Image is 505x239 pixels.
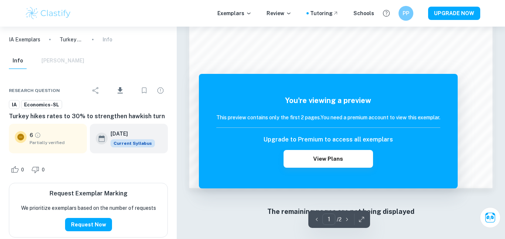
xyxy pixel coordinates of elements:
button: Request Now [65,218,112,231]
p: Exemplars [217,9,252,17]
span: Economics-SL [21,101,62,109]
h6: Turkey hikes rates to 30% to strengthen hawkish turn [9,112,168,121]
button: PP [399,6,413,21]
span: 0 [38,166,49,174]
div: Download [105,81,135,100]
button: UPGRADE NOW [428,7,480,20]
a: IA Exemplars [9,35,40,44]
button: Ask Clai [480,207,501,228]
a: Grade partially verified [34,132,41,139]
p: Turkey hikes rates to 30% to strengthen hawkish turn [60,35,83,44]
p: Review [267,9,292,17]
p: / 2 [337,215,342,223]
h6: The remaining pages are not being displayed [204,206,478,217]
h5: You're viewing a preview [216,95,440,106]
a: Tutoring [310,9,339,17]
p: Info [102,35,112,44]
p: We prioritize exemplars based on the number of requests [21,204,156,212]
div: Report issue [153,83,168,98]
img: Clastify logo [25,6,72,21]
div: Like [9,164,28,175]
div: This exemplar is based on the current syllabus. Feel free to refer to it for inspiration/ideas wh... [111,139,155,147]
h6: PP [402,9,410,17]
span: Research question [9,87,60,94]
p: 6 [30,131,33,139]
button: View Plans [284,150,373,168]
a: IA [9,100,20,109]
div: Dislike [30,164,49,175]
a: Economics-SL [21,100,62,109]
h6: Upgrade to Premium to access all exemplars [264,135,393,144]
span: Current Syllabus [111,139,155,147]
div: Bookmark [137,83,152,98]
span: IA [9,101,19,109]
h6: This preview contains only the first 2 pages. You need a premium account to view this exemplar. [216,113,440,122]
div: Share [88,83,103,98]
button: Info [9,53,27,69]
span: 0 [17,166,28,174]
button: Help and Feedback [380,7,393,20]
span: Partially verified [30,139,81,146]
a: Schools [353,9,374,17]
h6: Request Exemplar Marking [50,189,128,198]
h6: [DATE] [111,130,149,138]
